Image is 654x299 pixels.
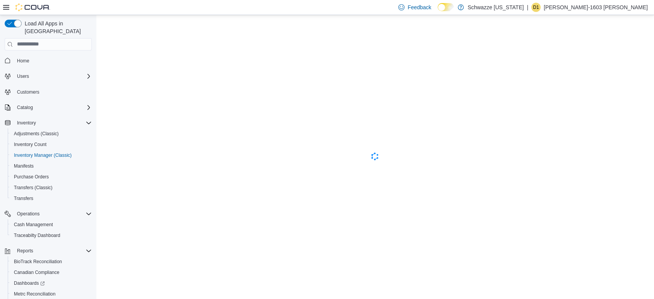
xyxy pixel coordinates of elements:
button: Transfers [8,193,95,204]
span: Inventory Manager (Classic) [14,152,72,158]
span: BioTrack Reconciliation [14,259,62,265]
a: Metrc Reconciliation [11,289,59,299]
button: Catalog [2,102,95,113]
p: | [527,3,528,12]
a: Inventory Manager (Classic) [11,151,75,160]
a: Adjustments (Classic) [11,129,62,138]
button: Traceabilty Dashboard [8,230,95,241]
span: Cash Management [11,220,92,229]
button: Users [2,71,95,82]
a: Dashboards [8,278,95,289]
span: Transfers (Classic) [14,185,52,191]
a: Canadian Compliance [11,268,62,277]
a: BioTrack Reconciliation [11,257,65,266]
button: Transfers (Classic) [8,182,95,193]
button: Users [14,72,32,81]
span: Reports [14,246,92,255]
button: Purchase Orders [8,171,95,182]
p: [PERSON_NAME]-1603 [PERSON_NAME] [544,3,648,12]
span: Inventory Count [14,141,47,148]
button: Inventory Count [8,139,95,150]
a: Home [14,56,32,66]
span: Transfers [11,194,92,203]
span: Operations [17,211,40,217]
span: Traceabilty Dashboard [11,231,92,240]
button: Operations [14,209,43,218]
a: Purchase Orders [11,172,52,181]
span: Dashboards [14,280,45,286]
span: Purchase Orders [14,174,49,180]
span: Catalog [17,104,33,111]
p: Schwazze [US_STATE] [468,3,524,12]
button: BioTrack Reconciliation [8,256,95,267]
button: Inventory Manager (Classic) [8,150,95,161]
span: Customers [17,89,39,95]
button: Operations [2,208,95,219]
a: Inventory Count [11,140,50,149]
span: Adjustments (Classic) [11,129,92,138]
a: Traceabilty Dashboard [11,231,63,240]
span: Traceabilty Dashboard [14,232,60,239]
button: Inventory [14,118,39,128]
span: Canadian Compliance [14,269,59,275]
div: David-1603 Rice [531,3,541,12]
span: Transfers [14,195,33,202]
a: Cash Management [11,220,56,229]
span: Inventory [14,118,92,128]
button: Inventory [2,118,95,128]
span: Feedback [408,3,431,11]
span: Catalog [14,103,92,112]
span: Inventory Manager (Classic) [11,151,92,160]
span: Canadian Compliance [11,268,92,277]
img: Cova [15,3,50,11]
a: Transfers [11,194,36,203]
span: Transfers (Classic) [11,183,92,192]
button: Customers [2,86,95,97]
span: D1 [533,3,539,12]
button: Reports [2,245,95,256]
span: Home [17,58,29,64]
span: Metrc Reconciliation [14,291,56,297]
span: BioTrack Reconciliation [11,257,92,266]
span: Metrc Reconciliation [11,289,92,299]
span: Manifests [11,161,92,171]
span: Operations [14,209,92,218]
span: Inventory [17,120,36,126]
span: Users [17,73,29,79]
button: Cash Management [8,219,95,230]
span: Cash Management [14,222,53,228]
span: Dashboards [11,279,92,288]
span: Home [14,56,92,66]
a: Manifests [11,161,37,171]
button: Reports [14,246,36,255]
span: Load All Apps in [GEOGRAPHIC_DATA] [22,20,92,35]
a: Transfers (Classic) [11,183,56,192]
span: Purchase Orders [11,172,92,181]
a: Dashboards [11,279,48,288]
span: Reports [17,248,33,254]
button: Home [2,55,95,66]
span: Manifests [14,163,34,169]
span: Users [14,72,92,81]
span: Adjustments (Classic) [14,131,59,137]
button: Manifests [8,161,95,171]
button: Catalog [14,103,36,112]
span: Inventory Count [11,140,92,149]
input: Dark Mode [438,3,454,11]
button: Canadian Compliance [8,267,95,278]
a: Customers [14,87,42,97]
span: Customers [14,87,92,97]
button: Adjustments (Classic) [8,128,95,139]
